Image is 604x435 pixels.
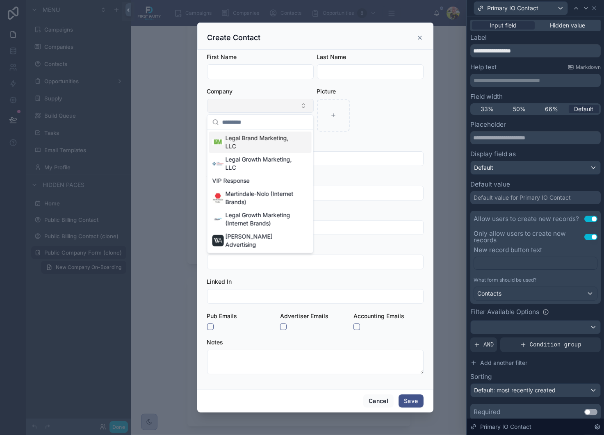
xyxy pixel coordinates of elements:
span: Martindale-Nolo (Internet Brands) [226,190,299,206]
span: 66% [545,105,558,113]
span: Primary IO Contact [480,423,531,431]
label: Display field as [470,151,516,157]
button: Add another filter [470,355,601,370]
div: scrollable content [474,257,597,276]
span: First Name [207,53,237,60]
span: Default: most recently created [474,387,556,394]
span: Add another filter [480,359,527,367]
label: Field width [470,93,503,100]
span: Input field [490,21,517,30]
span: Condition group [530,341,581,349]
span: 50% [513,105,526,113]
span: Primary IO Contact [487,4,538,12]
div: Default value for Primary IO Contact [474,194,571,202]
button: Cancel [363,394,394,408]
div: scrollable content [470,74,601,87]
span: Notes [207,339,223,346]
button: Contacts [474,287,597,301]
span: Pub Emails [207,312,237,319]
span: Legal Brand Marketing, LLC [226,134,299,150]
span: Advertiser Emails [280,312,328,319]
span: Picture [317,88,336,95]
label: Default value [470,181,510,188]
button: Primary IO Contact [474,1,568,15]
div: Allow users to create new records? [474,216,579,222]
span: VIP Response [212,177,250,185]
button: Select Button [207,99,314,113]
span: Last Name [317,53,346,60]
button: Save [399,394,423,408]
span: Default [474,164,493,172]
div: Required [474,409,500,415]
span: Company [207,88,233,95]
span: [PERSON_NAME] Advertising [226,232,299,249]
span: Accounting Emails [353,312,404,319]
button: Default [470,161,601,175]
span: Legal Growth Marketing (Internet Brands) [226,211,299,228]
div: Suggestions [207,130,313,253]
label: Placeholder [470,121,506,128]
label: Label [470,34,487,41]
span: AND [483,341,494,349]
span: Markdown [576,64,601,71]
label: Filter Available Options [470,309,539,315]
span: Legal Growth Marketing, LLC [226,155,299,172]
label: Only allow users to create new records [474,230,584,244]
h3: Create Contact [207,33,261,43]
span: Linked In [207,278,232,285]
span: Hidden value [550,21,586,30]
label: Help text [470,64,497,71]
label: New record button text [474,247,542,253]
span: What form should be used? [474,277,536,283]
label: Sorting [470,374,492,380]
span: 33% [481,105,494,113]
span: Contacts [477,289,501,298]
a: Markdown [568,64,601,71]
span: Default [574,105,593,113]
button: Default: most recently created [470,383,601,397]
